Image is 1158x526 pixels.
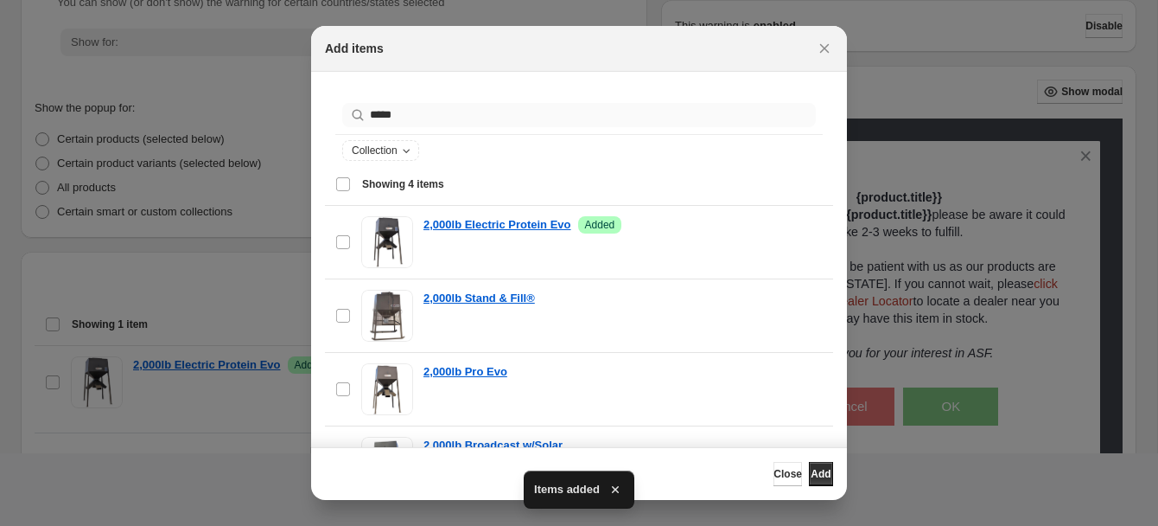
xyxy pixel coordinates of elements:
span: Items added [534,481,600,498]
img: 2,000lb Broadcast w/Solar [361,437,413,489]
span: Showing 4 items [362,177,444,191]
span: Close [773,467,802,481]
span: Collection [352,144,398,157]
a: 2,000lb Electric Protein Evo [423,216,571,234]
span: Add [811,467,830,481]
a: 2,000lb Broadcast w/Solar [423,437,563,454]
button: Close [812,36,837,61]
button: Add [809,462,833,486]
a: 2,000lb Stand & Fill® [423,290,535,307]
button: Close [773,462,802,486]
img: 2,000lb Electric Protein Evo [361,216,413,268]
a: 2,000lb Pro Evo [423,363,507,381]
span: Added [585,218,615,232]
h2: Add items [325,40,384,57]
button: Collection [343,141,418,160]
img: 2,000lb Stand & Fill® [361,290,413,342]
img: 2,000lb Pro Evo [361,363,413,415]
